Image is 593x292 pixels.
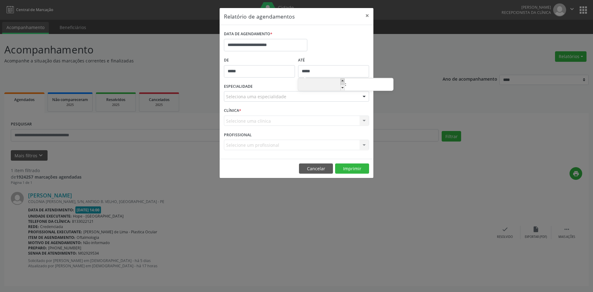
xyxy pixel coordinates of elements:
label: CLÍNICA [224,106,241,116]
button: Close [361,8,373,23]
span: Seleciona uma especialidade [226,93,286,100]
span: : [345,78,347,91]
label: ESPECIALIDADE [224,82,253,91]
input: Minute [347,79,393,91]
button: Cancelar [299,163,333,174]
label: De [224,56,295,65]
button: Imprimir [335,163,369,174]
input: Hour [298,79,345,91]
h5: Relatório de agendamentos [224,12,295,20]
label: PROFISSIONAL [224,130,252,140]
label: DATA DE AGENDAMENTO [224,29,272,39]
label: ATÉ [298,56,369,65]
